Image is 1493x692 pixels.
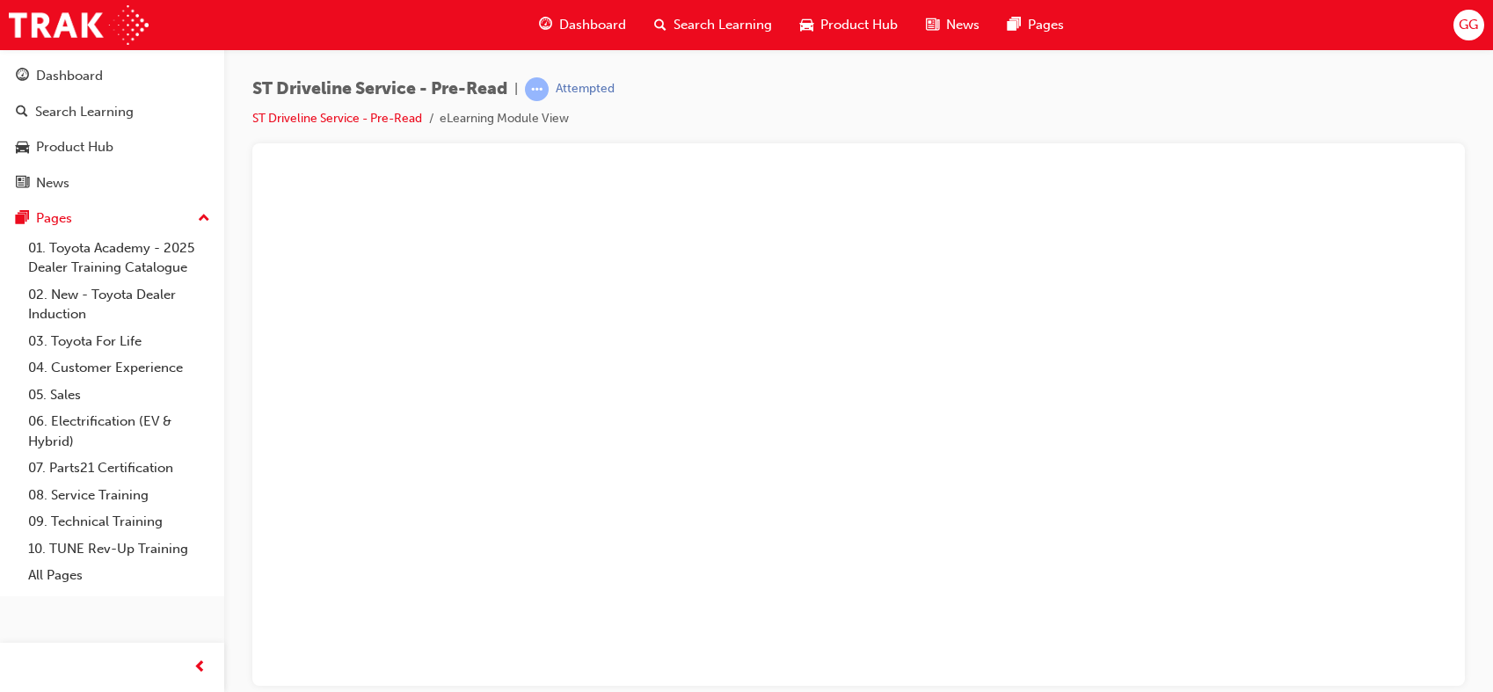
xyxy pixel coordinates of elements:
span: Search Learning [674,15,772,35]
button: Pages [7,202,217,235]
a: guage-iconDashboard [525,7,640,43]
a: car-iconProduct Hub [786,7,912,43]
a: Dashboard [7,60,217,92]
a: Product Hub [7,131,217,164]
span: news-icon [926,14,939,36]
div: News [36,173,69,193]
span: search-icon [654,14,666,36]
span: car-icon [16,140,29,156]
a: pages-iconPages [994,7,1078,43]
a: ST Driveline Service - Pre-Read [252,111,422,126]
span: GG [1459,15,1478,35]
div: Product Hub [36,137,113,157]
a: news-iconNews [912,7,994,43]
a: 10. TUNE Rev-Up Training [21,535,217,563]
div: Dashboard [36,66,103,86]
a: All Pages [21,562,217,589]
span: news-icon [16,176,29,192]
a: 01. Toyota Academy - 2025 Dealer Training Catalogue [21,235,217,281]
span: News [946,15,980,35]
img: Trak [9,5,149,45]
span: Pages [1028,15,1064,35]
span: pages-icon [16,211,29,227]
a: 03. Toyota For Life [21,328,217,355]
div: Pages [36,208,72,229]
span: search-icon [16,105,28,120]
span: up-icon [198,208,210,230]
span: | [514,79,518,99]
a: 05. Sales [21,382,217,409]
span: ST Driveline Service - Pre-Read [252,79,507,99]
a: search-iconSearch Learning [640,7,786,43]
span: car-icon [800,14,813,36]
span: learningRecordVerb_ATTEMPT-icon [525,77,549,101]
a: Search Learning [7,96,217,128]
span: guage-icon [16,69,29,84]
span: Product Hub [820,15,898,35]
a: 09. Technical Training [21,508,217,535]
a: 07. Parts21 Certification [21,455,217,482]
div: Attempted [556,81,615,98]
a: 04. Customer Experience [21,354,217,382]
span: pages-icon [1008,14,1021,36]
span: guage-icon [539,14,552,36]
button: DashboardSearch LearningProduct HubNews [7,56,217,202]
div: Search Learning [35,102,134,122]
button: GG [1453,10,1484,40]
a: 08. Service Training [21,482,217,509]
li: eLearning Module View [440,109,569,129]
a: 02. New - Toyota Dealer Induction [21,281,217,328]
span: prev-icon [193,657,207,679]
a: News [7,167,217,200]
a: 06. Electrification (EV & Hybrid) [21,408,217,455]
span: Dashboard [559,15,626,35]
